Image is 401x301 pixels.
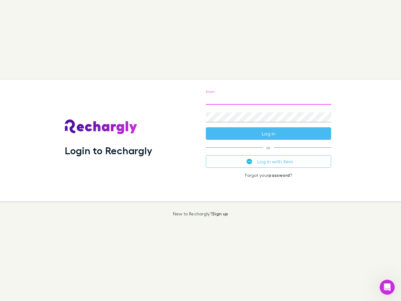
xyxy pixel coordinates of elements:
img: Xero's logo [247,159,252,164]
p: Forgot your ? [206,173,331,178]
img: Rechargly's Logo [65,119,138,135]
a: Sign up [212,211,228,216]
p: New to Rechargly? [173,211,228,216]
span: or [206,147,331,148]
button: Log in [206,127,331,140]
iframe: Intercom live chat [380,280,395,295]
h1: Login to Rechargly [65,145,152,156]
label: Email [206,89,214,94]
button: Log in with Xero [206,155,331,168]
a: password [268,172,290,178]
